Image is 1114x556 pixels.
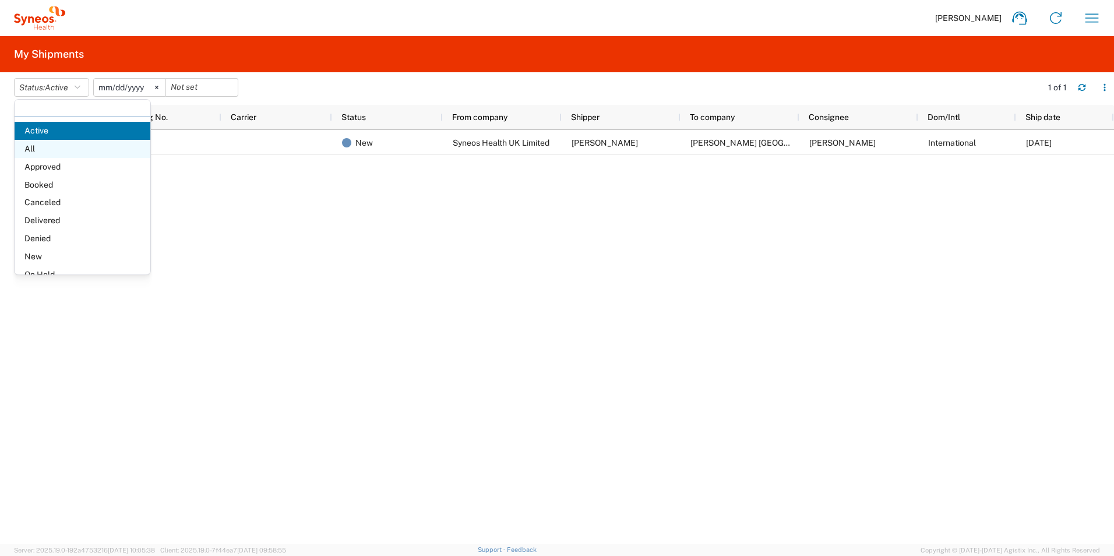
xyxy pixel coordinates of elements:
[14,78,89,97] button: Status:Active
[690,138,855,147] span: Grant Thornton Sweden AB
[15,122,150,140] span: Active
[15,248,150,266] span: New
[15,158,150,176] span: Approved
[1026,138,1052,147] span: 06/23/2025
[15,230,150,248] span: Denied
[809,138,876,147] span: Erik Bengtsson
[15,212,150,230] span: Delivered
[15,140,150,158] span: All
[1025,112,1060,122] span: Ship date
[507,546,537,553] a: Feedback
[15,176,150,194] span: Booked
[921,545,1100,555] span: Copyright © [DATE]-[DATE] Agistix Inc., All Rights Reserved
[452,112,507,122] span: From company
[478,546,507,553] a: Support
[355,131,373,155] span: New
[14,547,155,554] span: Server: 2025.19.0-192a4753216
[160,547,286,554] span: Client: 2025.19.0-7f44ea7
[690,112,735,122] span: To company
[94,79,165,96] input: Not set
[45,83,68,92] span: Active
[809,112,849,122] span: Consignee
[571,112,600,122] span: Shipper
[237,547,286,554] span: [DATE] 09:58:55
[231,112,256,122] span: Carrier
[14,47,84,61] h2: My Shipments
[108,547,155,554] span: [DATE] 10:05:38
[15,193,150,212] span: Canceled
[935,13,1002,23] span: [PERSON_NAME]
[166,79,238,96] input: Not set
[928,112,960,122] span: Dom/Intl
[572,138,638,147] span: Milica Rakic
[453,138,549,147] span: Syneos Health UK Limited
[15,266,150,284] span: On Hold
[341,112,366,122] span: Status
[1048,82,1069,93] div: 1 of 1
[928,138,976,147] span: International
